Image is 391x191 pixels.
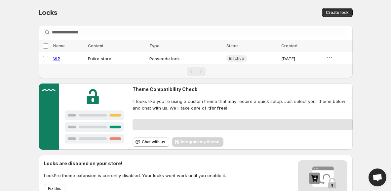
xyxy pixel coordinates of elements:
span: It looks like you're using a custom theme that may require a quick setup. Just select your theme ... [133,98,352,111]
td: Entire store [86,52,147,65]
span: Type [149,43,160,48]
span: Locks [39,9,58,17]
nav: Pagination [39,65,353,78]
h2: Theme Compatibility Check [133,86,352,93]
span: Created [281,43,297,48]
td: Passcode lock [147,52,224,65]
strong: for free! [210,105,227,111]
p: LockPro theme extension is currently disabled. Your locks wont work until you enable it. [44,172,226,179]
h2: Locks are disabled on your store! [44,160,226,167]
a: VIP [53,56,60,61]
span: Content [88,43,103,48]
button: Chat with us [133,137,169,147]
span: Inactive [229,56,244,61]
span: Create lock [326,10,349,15]
span: Chat with us [142,139,165,145]
div: Open chat [369,168,386,186]
button: Create lock [322,8,353,17]
td: [DATE] [279,52,325,65]
span: Name [53,43,65,48]
img: Customer support [39,83,130,150]
span: Status [226,43,239,48]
